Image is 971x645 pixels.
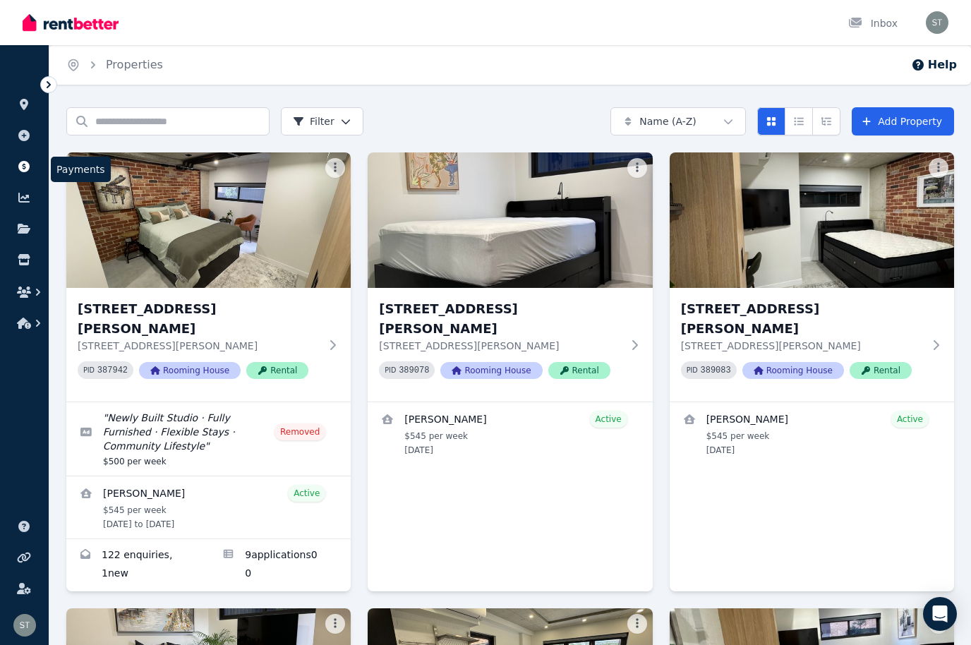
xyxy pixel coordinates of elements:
[368,402,652,464] a: View details for Andreea Maria Popescu
[681,299,923,339] h3: [STREET_ADDRESS][PERSON_NAME]
[246,362,308,379] span: Rental
[670,152,954,402] a: 3, 75 Milton St[STREET_ADDRESS][PERSON_NAME][STREET_ADDRESS][PERSON_NAME]PID 389083Rooming HouseR...
[66,152,351,288] img: 1, 75 Milton St
[78,339,320,353] p: [STREET_ADDRESS][PERSON_NAME]
[51,157,111,182] span: Payments
[325,614,345,634] button: More options
[923,597,957,631] div: Open Intercom Messenger
[293,114,334,128] span: Filter
[852,107,954,135] a: Add Property
[627,158,647,178] button: More options
[687,366,698,374] small: PID
[399,366,429,375] code: 389078
[66,402,351,476] a: Edit listing: Newly Built Studio · Fully Furnished · Flexible Stays · Community Lifestyle
[757,107,840,135] div: View options
[926,11,948,34] img: Samantha Thomas
[325,158,345,178] button: More options
[13,614,36,637] img: Samantha Thomas
[106,58,163,71] a: Properties
[368,152,652,288] img: 2, 75 Milton St
[848,16,898,30] div: Inbox
[66,476,351,538] a: View details for Erica lancu
[78,299,320,339] h3: [STREET_ADDRESS][PERSON_NAME]
[681,339,923,353] p: [STREET_ADDRESS][PERSON_NAME]
[670,152,954,288] img: 3, 75 Milton St
[627,614,647,634] button: More options
[785,107,813,135] button: Compact list view
[83,366,95,374] small: PID
[548,362,610,379] span: Rental
[139,362,241,379] span: Rooming House
[385,366,396,374] small: PID
[66,539,209,591] a: Enquiries for 1, 75 Milton St
[911,56,957,73] button: Help
[742,362,844,379] span: Rooming House
[97,366,128,375] code: 387942
[379,299,621,339] h3: [STREET_ADDRESS][PERSON_NAME]
[368,152,652,402] a: 2, 75 Milton St[STREET_ADDRESS][PERSON_NAME][STREET_ADDRESS][PERSON_NAME]PID 389078Rooming HouseR...
[929,158,948,178] button: More options
[757,107,785,135] button: Card view
[440,362,542,379] span: Rooming House
[701,366,731,375] code: 389083
[379,339,621,353] p: [STREET_ADDRESS][PERSON_NAME]
[209,539,351,591] a: Applications for 1, 75 Milton St
[850,362,912,379] span: Rental
[610,107,746,135] button: Name (A-Z)
[670,402,954,464] a: View details for Peter Andrianopolous
[639,114,696,128] span: Name (A-Z)
[281,107,363,135] button: Filter
[66,152,351,402] a: 1, 75 Milton St[STREET_ADDRESS][PERSON_NAME][STREET_ADDRESS][PERSON_NAME]PID 387942Rooming HouseR...
[23,12,119,33] img: RentBetter
[812,107,840,135] button: Expanded list view
[49,45,180,85] nav: Breadcrumb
